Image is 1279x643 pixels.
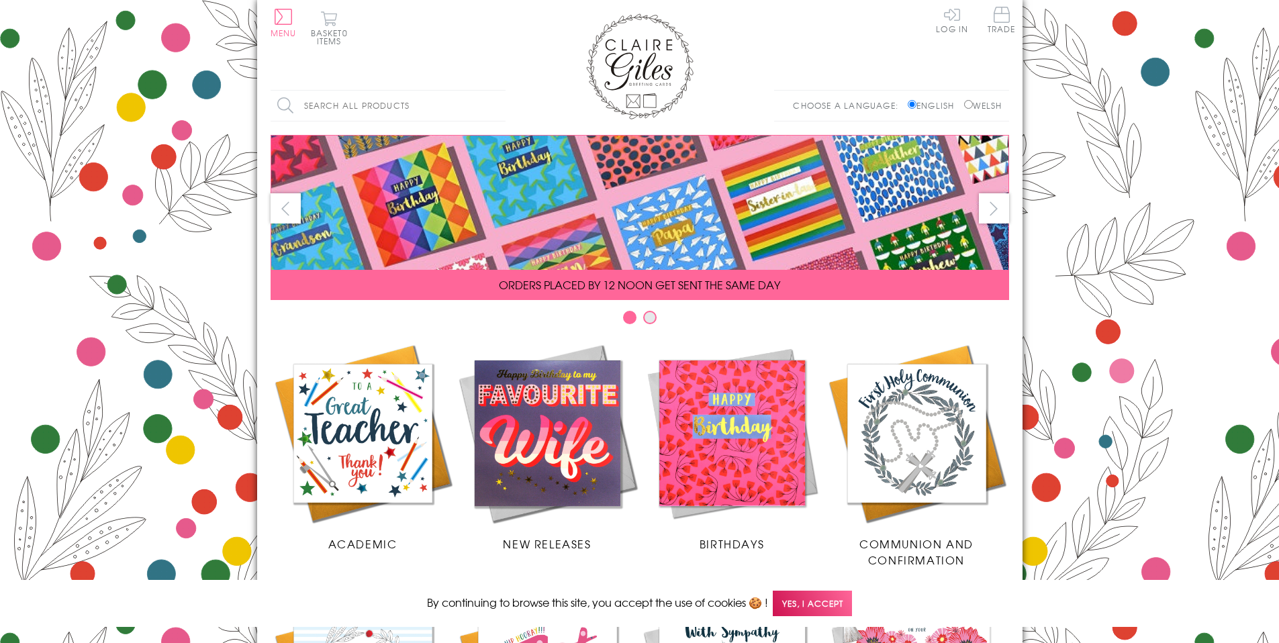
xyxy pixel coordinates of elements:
[271,91,506,121] input: Search all products
[859,536,974,568] span: Communion and Confirmation
[586,13,694,119] img: Claire Giles Greetings Cards
[503,536,591,552] span: New Releases
[271,341,455,552] a: Academic
[643,311,657,324] button: Carousel Page 2
[328,536,397,552] span: Academic
[640,341,824,552] a: Birthdays
[317,27,348,47] span: 0 items
[271,193,301,224] button: prev
[271,27,297,39] span: Menu
[623,311,636,324] button: Carousel Page 1 (Current Slide)
[793,99,905,111] p: Choose a language:
[499,277,780,293] span: ORDERS PLACED BY 12 NOON GET SENT THE SAME DAY
[824,341,1009,568] a: Communion and Confirmation
[311,11,348,45] button: Basket0 items
[936,7,968,33] a: Log In
[964,99,1002,111] label: Welsh
[908,99,961,111] label: English
[988,7,1016,33] span: Trade
[773,591,852,617] span: Yes, I accept
[979,193,1009,224] button: next
[908,100,916,109] input: English
[271,9,297,37] button: Menu
[271,310,1009,331] div: Carousel Pagination
[455,341,640,552] a: New Releases
[988,7,1016,36] a: Trade
[700,536,764,552] span: Birthdays
[492,91,506,121] input: Search
[964,100,973,109] input: Welsh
